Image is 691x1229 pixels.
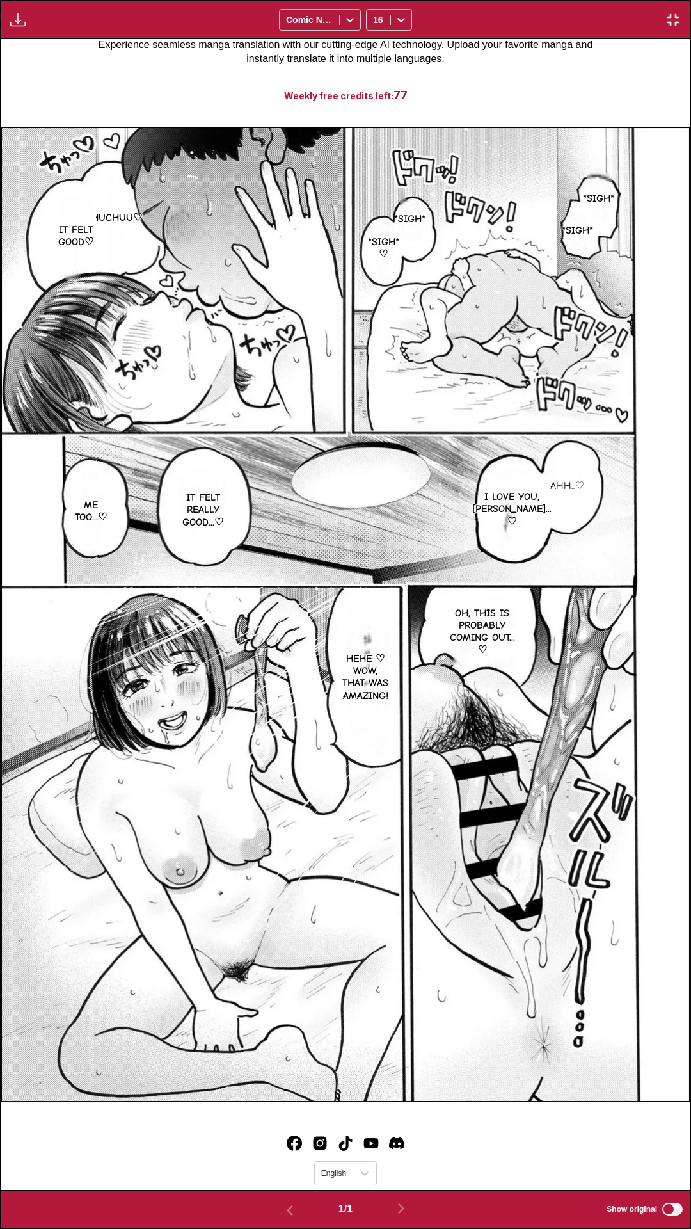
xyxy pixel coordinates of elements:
[470,488,554,531] p: I love you, [PERSON_NAME]... ♡
[282,1203,298,1218] img: Previous page
[662,1203,683,1216] input: Show original
[56,221,96,251] p: It felt good♡
[72,497,109,526] p: Me too...♡
[548,478,587,495] p: Ahh...♡
[393,1201,409,1216] img: Next page
[338,1203,353,1215] span: 1 / 1
[83,209,145,227] p: Chuchuu♡
[607,1205,657,1214] span: Show original
[10,12,26,28] img: Download translated images
[443,605,521,659] p: Oh, this is probably coming out... ♡
[173,489,234,531] p: It felt really good...♡
[340,650,392,705] p: Hehe ♡ Wow, that was amazing!
[1,127,690,1101] img: Manga Panel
